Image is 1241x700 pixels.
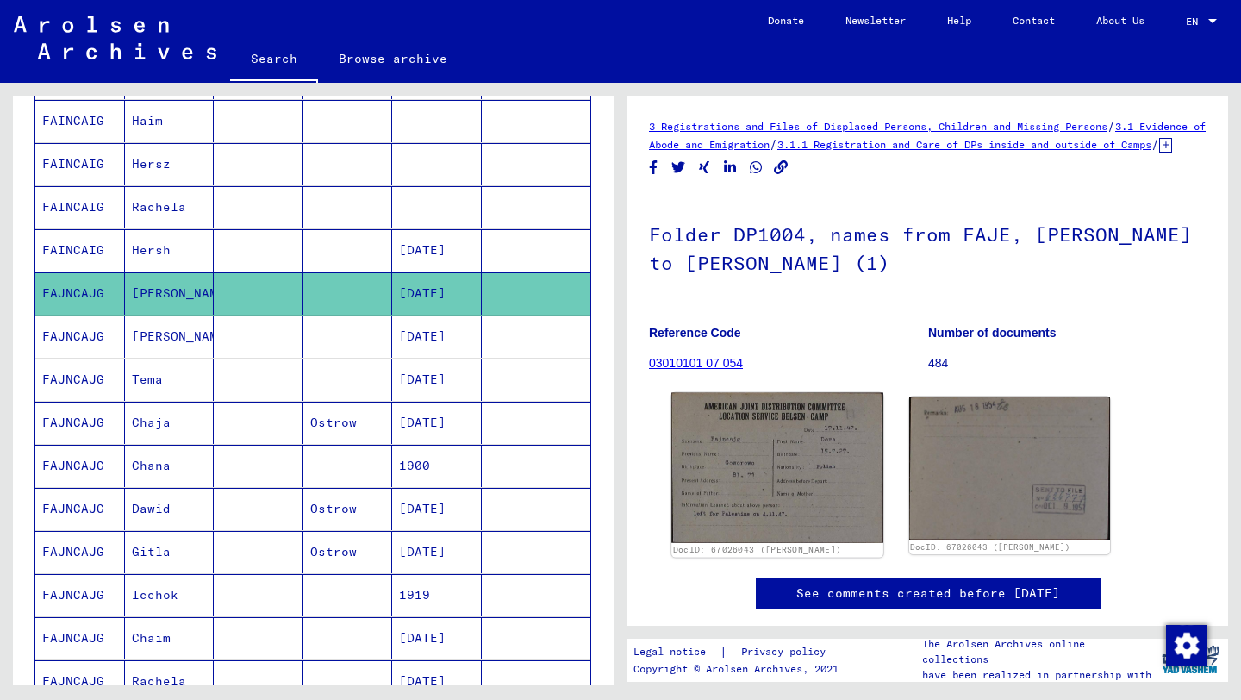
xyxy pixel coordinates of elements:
button: Share on LinkedIn [721,157,739,178]
img: 002.jpg [909,397,1111,540]
div: | [633,643,846,661]
mat-cell: FAJNCAJG [35,359,125,401]
mat-cell: Haim [125,100,215,142]
h1: Folder DP1004, names from FAJE, [PERSON_NAME] to [PERSON_NAME] (1) [649,195,1207,299]
mat-cell: FAINCAIG [35,186,125,228]
p: 484 [928,354,1207,372]
mat-cell: Ostrow [303,531,393,573]
button: Share on Facebook [645,157,663,178]
span: EN [1186,16,1205,28]
mat-cell: FAINCAIG [35,143,125,185]
p: Copyright © Arolsen Archives, 2021 [633,661,846,677]
mat-cell: Dawid [125,488,215,530]
p: have been realized in partnership with [922,667,1153,683]
mat-cell: Gitla [125,531,215,573]
mat-cell: Chana [125,445,215,487]
span: / [770,136,777,152]
mat-cell: [PERSON_NAME] [125,272,215,315]
img: Arolsen_neg.svg [14,16,216,59]
mat-cell: [DATE] [392,617,482,659]
mat-cell: Hersh [125,229,215,272]
img: yv_logo.png [1158,638,1223,681]
mat-cell: [DATE] [392,402,482,444]
mat-cell: Tema [125,359,215,401]
mat-cell: [DATE] [392,488,482,530]
a: 03010101 07 054 [649,356,743,370]
a: Browse archive [318,38,468,79]
mat-cell: FAJNCAJG [35,445,125,487]
span: / [1151,136,1159,152]
mat-cell: [DATE] [392,316,482,358]
mat-cell: FAJNCAJG [35,402,125,444]
a: Privacy policy [727,643,846,661]
mat-cell: Ostrow [303,488,393,530]
mat-cell: FAJNCAJG [35,316,125,358]
mat-cell: Chaja [125,402,215,444]
a: DocID: 67026043 ([PERSON_NAME]) [910,542,1070,552]
a: DocID: 67026043 ([PERSON_NAME]) [673,545,841,555]
p: The Arolsen Archives online collections [922,636,1153,667]
a: Search [230,38,318,83]
button: Copy link [772,157,790,178]
b: Number of documents [928,326,1057,340]
mat-cell: 1919 [392,574,482,616]
mat-cell: [DATE] [392,272,482,315]
mat-cell: FAJNCAJG [35,574,125,616]
mat-cell: [DATE] [392,359,482,401]
mat-cell: [PERSON_NAME] [125,316,215,358]
button: Share on Xing [695,157,714,178]
mat-cell: Chaim [125,617,215,659]
img: 001.jpg [671,393,882,543]
img: Change consent [1166,625,1207,666]
a: See comments created before [DATE] [796,584,1060,603]
mat-cell: FAJNCAJG [35,617,125,659]
mat-cell: FAJNCAJG [35,488,125,530]
div: Change consent [1165,624,1207,666]
mat-cell: FAINCAIG [35,100,125,142]
a: Legal notice [633,643,720,661]
mat-cell: [DATE] [392,229,482,272]
a: 3 Registrations and Files of Displaced Persons, Children and Missing Persons [649,120,1107,133]
mat-cell: Icchok [125,574,215,616]
button: Share on WhatsApp [747,157,765,178]
mat-cell: Hersz [125,143,215,185]
b: Reference Code [649,326,741,340]
a: 3.1.1 Registration and Care of DPs inside and outside of Camps [777,138,1151,151]
mat-cell: [DATE] [392,531,482,573]
mat-cell: FAJNCAJG [35,272,125,315]
span: / [1107,118,1115,134]
mat-cell: Rachela [125,186,215,228]
button: Share on Twitter [670,157,688,178]
mat-cell: FAINCAIG [35,229,125,272]
mat-cell: Ostrow [303,402,393,444]
mat-cell: FAJNCAJG [35,531,125,573]
mat-cell: 1900 [392,445,482,487]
